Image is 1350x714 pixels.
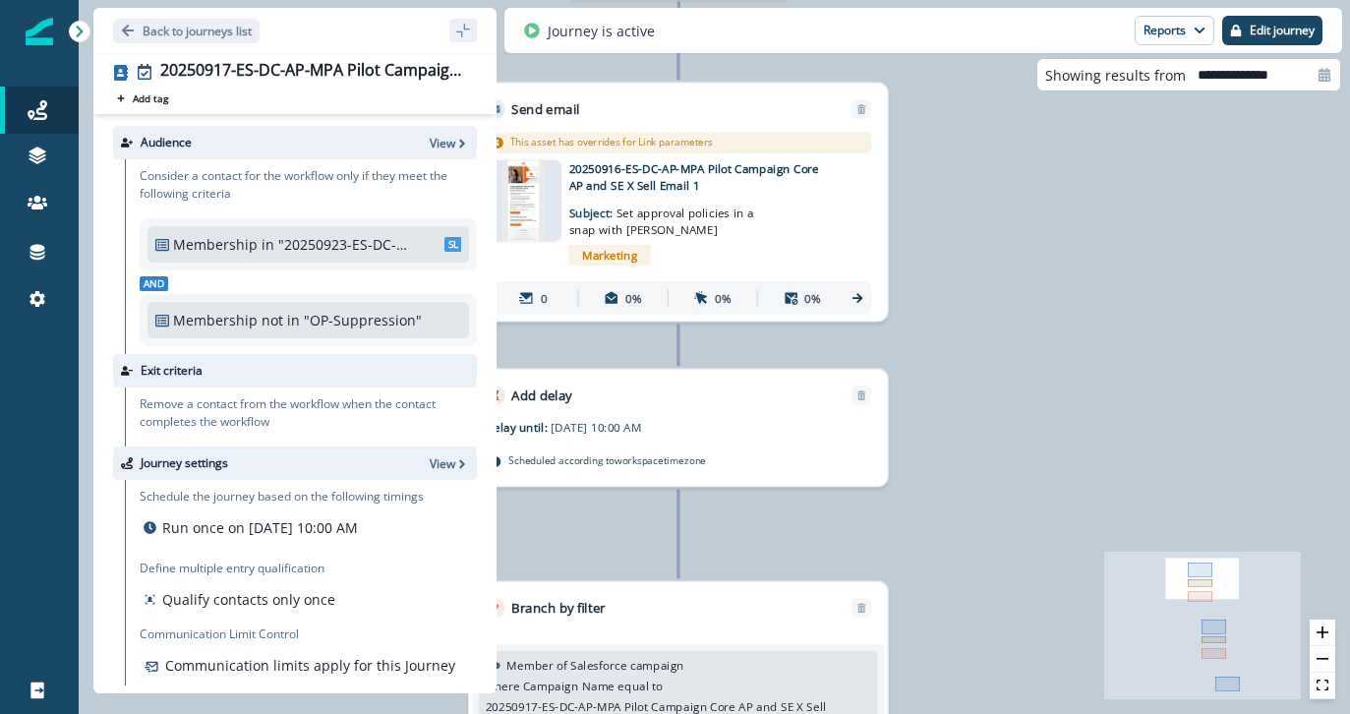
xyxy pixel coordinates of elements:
[113,19,260,43] button: Go back
[511,598,606,618] p: Branch by filter
[141,362,203,380] p: Exit criteria
[1222,16,1322,45] button: Edit journey
[160,61,469,83] div: 20250917-ES-DC-AP-MPA Pilot Campaign Core AP and SE X Sell
[140,488,424,506] p: Schedule the journey based on the following timings
[506,657,683,674] p: Member of Salesforce campaign
[141,134,192,151] p: Audience
[510,136,713,150] p: This asset has overrides for Link parameters
[511,99,579,119] p: Send email
[278,234,410,255] p: "20250923-ES-DC-AP-MPA Pilot Campaign Core AP and SE X Sell"
[804,289,821,306] p: 0%
[1045,65,1186,86] p: Showing results from
[140,560,339,577] p: Define multiple entry qualification
[143,23,252,39] p: Back to journeys list
[1310,620,1335,646] button: zoom in
[1135,16,1214,45] button: Reports
[1310,646,1335,673] button: zoom out
[569,245,651,266] span: Marketing
[140,276,168,291] span: And
[430,455,455,472] p: View
[304,310,436,330] p: "OP-Suppression"
[486,418,552,435] p: Delay until:
[430,135,455,151] p: View
[140,395,477,431] p: Remove a contact from the workflow when the contact completes the workflow
[551,418,755,435] p: [DATE] 10:00 AM
[625,289,642,306] p: 0%
[715,289,732,306] p: 0%
[569,205,754,237] span: Set approval policies in a snap with [PERSON_NAME]
[444,237,462,252] span: SL
[162,517,358,538] p: Run once on [DATE] 10:00 AM
[569,160,831,195] p: 20250916-ES-DC-AP-MPA Pilot Campaign Core AP and SE X Sell Email 1
[430,455,469,472] button: View
[262,310,300,330] p: not in
[165,655,455,676] p: Communication limits apply for this Journey
[1250,24,1315,37] p: Edit journey
[511,386,572,405] p: Add delay
[501,160,545,242] img: email asset unavailable
[162,589,335,610] p: Qualify contacts only once
[140,167,477,203] p: Consider a contact for the workflow only if they meet the following criteria
[541,289,548,306] p: 0
[468,369,888,488] div: Add delayRemoveDelay until:[DATE] 10:00 AMScheduled according toworkspacetimezone
[173,234,258,255] p: Membership
[449,19,477,42] button: sidebar collapse toggle
[113,90,172,106] button: Add tag
[569,195,774,239] p: Subject:
[508,451,706,468] p: Scheduled according to workspace timezone
[1310,673,1335,699] button: fit view
[133,92,168,104] p: Add tag
[430,135,469,151] button: View
[173,310,258,330] p: Membership
[486,678,520,694] p: where
[26,18,53,45] img: Inflection
[141,454,228,472] p: Journey settings
[617,678,663,694] p: equal to
[548,21,655,41] p: Journey is active
[468,83,888,323] div: Send emailRemoveThis asset has overrides for Link parametersemail asset unavailable20250916-ES-DC...
[523,678,615,694] p: Campaign Name
[262,234,274,255] p: in
[140,625,477,643] p: Communication Limit Control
